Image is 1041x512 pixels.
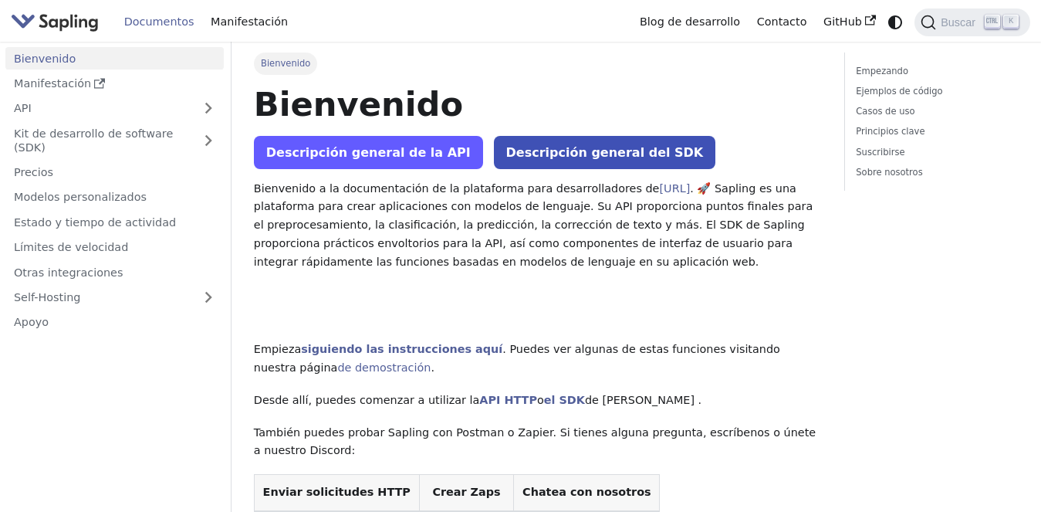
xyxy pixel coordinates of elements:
button: Expandir la categoría de la barra lateral 'API' [193,97,224,120]
a: Suscribirse [856,145,1013,160]
a: API HTTP [479,394,537,406]
font: Enviar solicitudes HTTP [263,486,411,498]
font: Contacto [757,15,807,28]
a: Empezando [856,64,1013,79]
a: Apoyo [5,311,224,334]
a: Bienvenido [5,47,224,70]
a: [URL] [659,182,690,195]
a: Descripción general del SDK [494,136,716,169]
a: Self-Hosting [5,287,224,309]
font: Descripción general de la API [266,145,471,160]
font: Desde allí, puedes comenzar a utilizar la [254,394,480,406]
a: Precios [5,161,224,184]
font: Documentos [124,15,194,28]
a: Documentos [116,10,202,34]
a: Límites de velocidad [5,236,224,259]
a: Contacto [749,10,815,34]
font: Estado y tiempo de actividad [14,216,176,229]
font: Límites de velocidad [14,241,128,253]
a: de demostración [337,361,431,374]
a: Ejemplos de código [856,84,1013,99]
a: el SDK [544,394,585,406]
font: de [PERSON_NAME] . [585,394,701,406]
font: Casos de uso [856,106,914,117]
a: Sobre nosotros [856,165,1013,180]
a: Descripción general de la API [254,136,483,169]
button: Expandir la categoría de la barra lateral 'SDK' [193,122,224,158]
font: También puedes probar Sapling con Postman o Zapier. Si tienes alguna pregunta, escríbenos o únete... [254,426,816,457]
font: Bienvenido [254,85,463,124]
font: API [14,102,32,114]
a: Blog de desarrollo [631,10,749,34]
font: Ejemplos de código [856,86,942,97]
font: o [537,394,544,406]
font: Apoyo [14,316,49,328]
font: Empezando [856,66,908,76]
font: GitHub [823,15,862,28]
img: Sapling.ai [11,11,99,33]
a: Manifestación [5,73,224,95]
a: Otras integraciones [5,261,224,283]
font: Bienvenido [14,53,76,65]
font: . Puedes ver algunas de estas funciones visitando nuestra página [254,343,780,374]
button: Cambiar entre modo oscuro y claro (actualmente modo sistema) [884,11,907,33]
font: Precios [14,166,53,178]
font: Crear Zaps [432,486,500,498]
font: Chatea con nosotros [522,486,651,498]
a: Modelos personalizados [5,186,224,209]
font: . [431,361,434,374]
font: Sobre nosotros [856,167,922,178]
font: Suscribirse [856,147,904,158]
a: Principios clave [856,124,1013,139]
font: Principios clave [856,126,924,137]
font: Manifestación [14,77,91,90]
font: Empieza [254,343,301,355]
button: Buscar (Comando+K) [914,8,1029,36]
font: Manifestación [211,15,288,28]
font: Descripción general del SDK [506,145,704,160]
font: Blog de desarrollo [640,15,740,28]
a: Casos de uso [856,104,1013,119]
kbd: K [1003,15,1019,29]
nav: Pan rallado [254,53,822,74]
a: GitHub [815,10,884,34]
font: Bienvenido [261,58,310,69]
font: Otras integraciones [14,266,123,279]
a: Manifestación [202,10,296,34]
a: siguiendo las instrucciones aquí [301,343,502,355]
font: Bienvenido a la documentación de la plataforma para desarrolladores de [254,182,660,195]
font: . 🚀 Sapling es una plataforma para crear aplicaciones con modelos de lenguaje. Su API proporciona... [254,182,813,268]
a: Sapling.ai [11,11,104,33]
a: Kit de desarrollo de software (SDK) [5,122,193,158]
a: API [5,97,193,120]
font: Buscar [941,16,975,29]
font: Modelos personalizados [14,191,147,203]
a: Estado y tiempo de actividad [5,211,224,233]
font: Kit de desarrollo de software (SDK) [14,127,173,154]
